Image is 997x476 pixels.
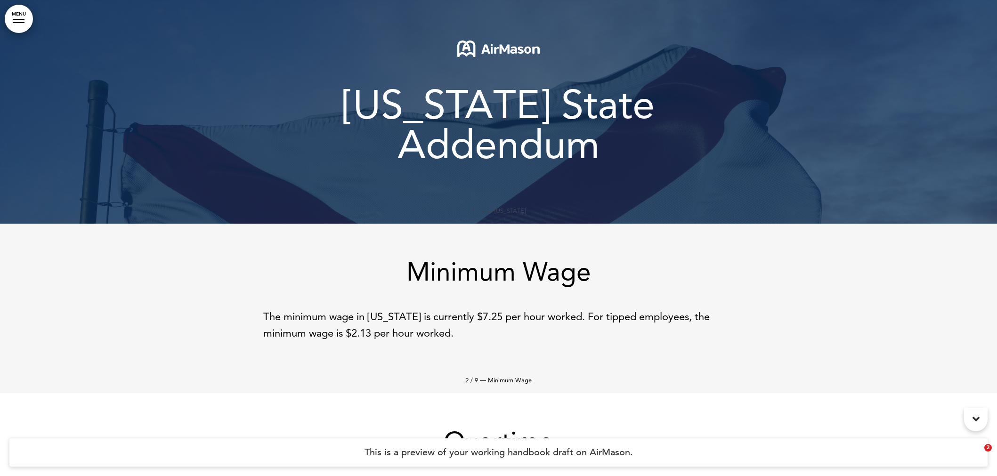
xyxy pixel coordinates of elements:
[5,5,33,33] a: MENU
[480,376,486,384] span: —
[965,444,988,467] iframe: Intercom live chat
[9,438,988,467] h4: This is a preview of your working handbook draft on AirMason.
[488,376,532,384] span: Minimum Wage
[263,428,734,454] h1: Overtime
[465,376,478,384] span: 2 / 9
[486,207,493,214] span: —
[472,207,485,214] span: 1 / 9
[494,207,526,214] span: [US_STATE]
[263,308,734,341] p: The minimum wage in [US_STATE] is currently $7.25 per hour worked. For tipped employees, the mini...
[342,81,655,168] span: [US_STATE] State Addendum
[984,444,992,452] span: 2
[457,40,540,57] img: 1722553576973-Airmason_logo_White.png
[263,259,734,285] h1: Minimum Wage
